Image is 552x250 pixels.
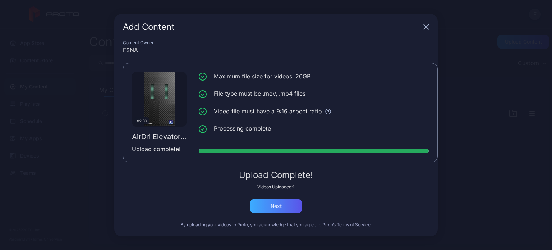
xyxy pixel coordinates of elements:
[132,132,187,141] div: AirDri Elevator 5 Parts 20250911.mp4
[199,124,429,133] li: Processing complete
[123,40,429,46] div: Content Owner
[134,117,149,124] div: 02:50
[123,23,420,31] div: Add Content
[123,171,429,179] div: Upload Complete!
[123,184,429,190] div: Videos Uploaded: 1
[250,199,302,213] button: Next
[123,46,429,54] div: FSNA
[123,222,429,228] div: By uploading your videos to Proto, you acknowledge that you agree to Proto’s .
[271,203,282,209] div: Next
[199,107,429,116] li: Video file must have a 9:16 aspect ratio
[199,72,429,81] li: Maximum file size for videos: 20GB
[199,89,429,98] li: File type must be .mov, .mp4 files
[132,145,187,153] div: Upload complete!
[337,222,371,228] button: Terms of Service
